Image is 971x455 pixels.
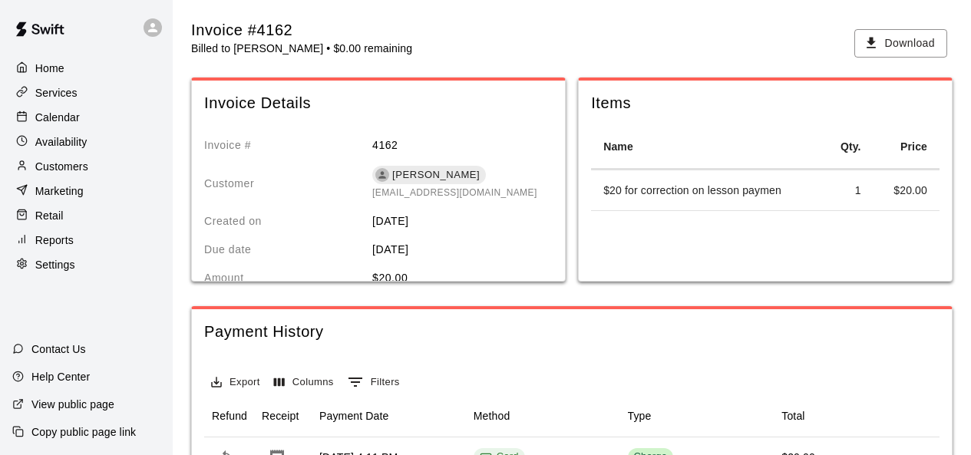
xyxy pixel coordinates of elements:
[204,321,940,342] span: Payment History
[841,140,861,153] strong: Qty.
[344,370,404,394] button: Show filters
[12,204,160,227] a: Retail
[204,93,540,114] span: Invoice Details
[12,57,160,80] a: Home
[375,168,389,182] div: Tiffany Palangio
[12,253,160,276] a: Settings
[854,29,947,58] button: Download
[204,394,254,437] div: Refund
[35,134,88,150] p: Availability
[386,167,486,183] span: [PERSON_NAME]
[31,369,90,384] p: Help Center
[781,394,804,437] div: Total
[372,137,540,153] p: 4162
[372,270,540,286] p: $ 20.00
[591,170,822,211] td: $20 for correction on lesson paymen
[204,176,372,192] p: Customer
[31,397,114,412] p: View public page
[35,183,84,199] p: Marketing
[31,424,136,440] p: Copy public page link
[900,140,927,153] strong: Price
[319,394,389,437] div: Payment Date
[466,394,620,437] div: Method
[191,41,412,56] p: Billed to [PERSON_NAME] • $0.00 remaining
[35,110,80,125] p: Calendar
[12,180,160,203] a: Marketing
[35,61,64,76] p: Home
[12,106,160,129] a: Calendar
[254,394,312,437] div: Receipt
[35,232,74,248] p: Reports
[620,394,774,437] div: Type
[822,170,874,211] td: 1
[35,257,75,272] p: Settings
[191,20,412,41] div: Invoice #4162
[372,213,540,229] p: [DATE]
[372,187,537,198] span: [EMAIL_ADDRESS][DOMAIN_NAME]
[12,130,160,153] a: Availability
[312,394,466,437] div: Payment Date
[372,166,486,184] div: [PERSON_NAME]
[31,341,86,357] p: Contact Us
[372,242,540,258] p: [DATE]
[603,140,633,153] strong: Name
[207,371,264,394] button: Export
[212,394,247,437] div: Refund
[774,394,928,437] div: Total
[35,208,64,223] p: Retail
[591,93,940,114] span: Items
[12,155,160,178] a: Customers
[204,242,372,258] p: Due date
[204,270,372,286] p: Amount
[204,137,372,153] p: Invoice #
[591,125,940,211] table: spanning table
[474,394,510,437] div: Method
[12,81,160,104] a: Services
[628,394,652,437] div: Type
[35,85,78,101] p: Services
[12,229,160,252] a: Reports
[874,170,940,211] td: $ 20.00
[35,159,88,174] p: Customers
[262,394,299,437] div: Receipt
[204,213,372,229] p: Created on
[270,371,338,394] button: Select columns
